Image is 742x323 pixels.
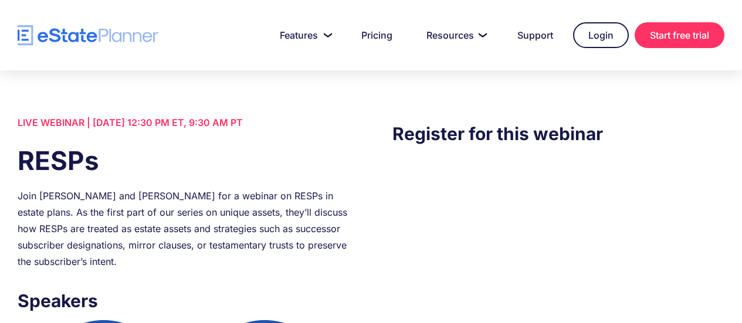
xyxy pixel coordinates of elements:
[347,23,406,47] a: Pricing
[266,23,341,47] a: Features
[18,188,350,270] div: Join [PERSON_NAME] and [PERSON_NAME] for a webinar on RESPs in estate plans. As the first part of...
[18,114,350,131] div: LIVE WEBINAR | [DATE] 12:30 PM ET, 9:30 AM PT
[18,142,350,179] h1: RESPs
[503,23,567,47] a: Support
[18,287,350,314] h3: Speakers
[635,22,724,48] a: Start free trial
[412,23,497,47] a: Resources
[573,22,629,48] a: Login
[18,25,158,46] a: home
[392,120,724,147] h3: Register for this webinar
